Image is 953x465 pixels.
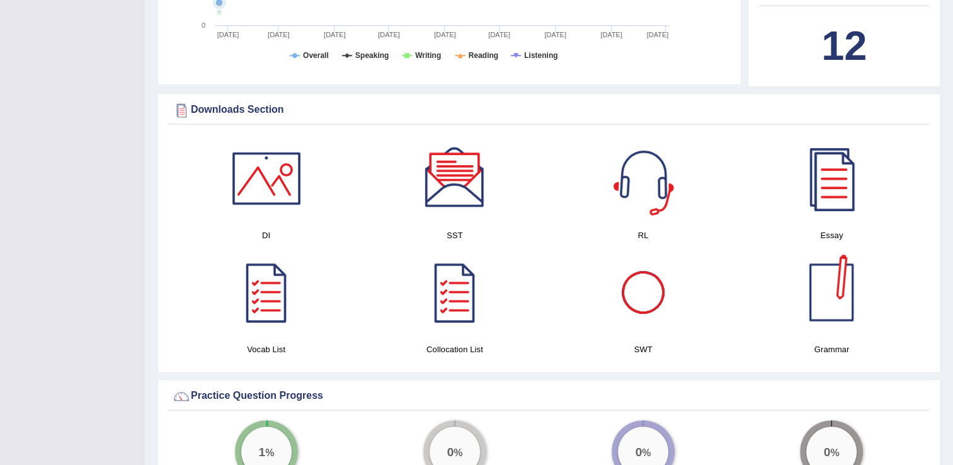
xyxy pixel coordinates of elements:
h4: SWT [556,343,731,356]
h4: SST [367,229,542,242]
tspan: Writing [415,51,441,60]
big: 1 [258,444,265,458]
tspan: [DATE] [268,31,290,38]
div: Practice Question Progress [172,387,926,406]
tspan: Reading [469,51,498,60]
tspan: [DATE] [647,31,669,38]
tspan: [DATE] [600,31,622,38]
tspan: Listening [524,51,557,60]
tspan: Speaking [355,51,389,60]
h4: RL [556,229,731,242]
tspan: Overall [303,51,329,60]
big: 0 [824,444,831,458]
h4: Vocab List [178,343,354,356]
h4: Collocation List [367,343,542,356]
b: 12 [821,23,867,69]
tspan: [DATE] [217,31,239,38]
tspan: [DATE] [544,31,566,38]
tspan: [DATE] [488,31,510,38]
big: 0 [636,444,642,458]
big: 0 [447,444,454,458]
div: Downloads Section [172,101,926,120]
tspan: [DATE] [378,31,400,38]
h4: Grammar [744,343,920,356]
h4: Essay [744,229,920,242]
h4: DI [178,229,354,242]
tspan: [DATE] [324,31,346,38]
tspan: [DATE] [434,31,456,38]
text: 0 [202,21,205,29]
